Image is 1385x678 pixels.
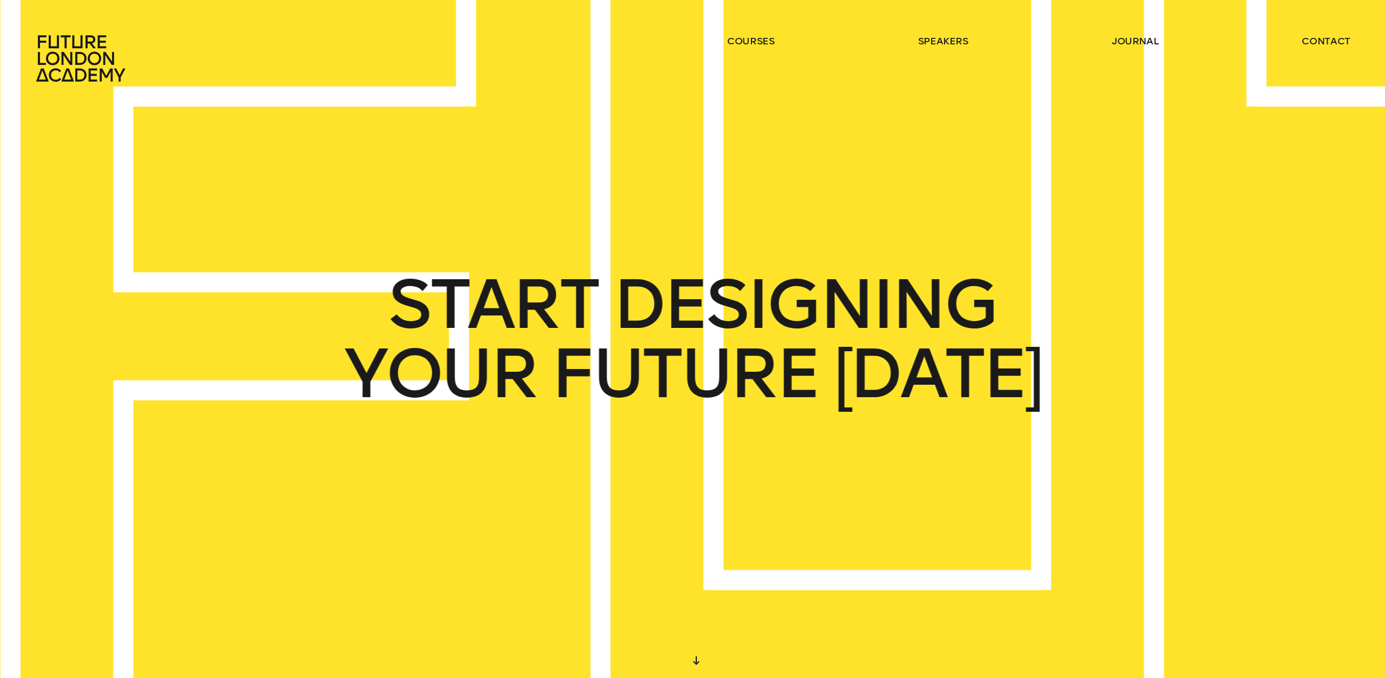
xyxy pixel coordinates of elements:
[388,270,598,339] span: START
[551,339,819,409] span: FUTURE
[1112,35,1159,48] a: journal
[613,270,997,339] span: DESIGNING
[834,339,1041,409] span: [DATE]
[727,35,775,48] a: courses
[344,339,536,409] span: YOUR
[918,35,968,48] a: speakers
[1302,35,1350,48] a: contact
